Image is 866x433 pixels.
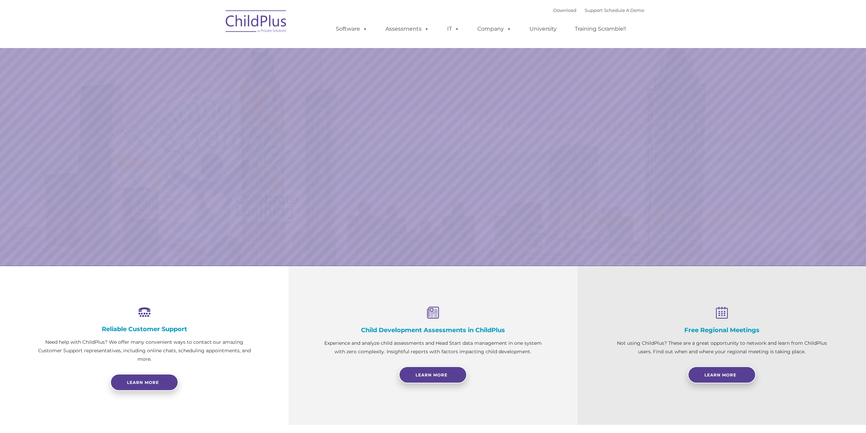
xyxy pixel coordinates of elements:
a: Schedule A Demo [604,7,644,13]
h4: Child Development Assessments in ChildPlus [323,326,543,334]
a: Learn more [110,374,178,391]
a: Download [553,7,576,13]
a: Learn More [399,366,467,383]
p: Need help with ChildPlus? We offer many convenient ways to contact our amazing Customer Support r... [34,338,255,364]
font: | [553,7,644,13]
p: Not using ChildPlus? These are a great opportunity to network and learn from ChildPlus users. Fin... [611,339,832,356]
span: Learn More [415,372,447,377]
a: IT [440,22,466,36]
a: Software [329,22,374,36]
a: Support [585,7,603,13]
a: Learn More [688,366,756,383]
h4: Free Regional Meetings [611,326,832,334]
span: Learn more [127,380,159,385]
a: Company [471,22,518,36]
span: Learn More [704,372,736,377]
h4: Reliable Customer Support [34,325,255,333]
img: ChildPlus by Procare Solutions [222,5,290,40]
a: Assessments [379,22,436,36]
a: University [523,22,563,36]
a: Learn More [589,259,732,297]
p: Experience and analyze child assessments and Head Start data management in one system with zero c... [323,339,543,356]
a: Training Scramble!! [568,22,633,36]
